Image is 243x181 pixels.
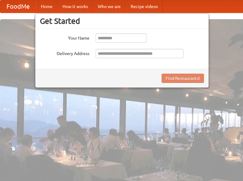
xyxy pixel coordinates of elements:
[40,16,204,26] h3: Get Started
[93,0,126,13] a: Who we are
[58,0,93,13] a: How it works
[0,0,36,13] a: FoodMe
[126,0,163,13] a: Recipe videos
[162,74,204,83] button: Find Restaurants!
[36,0,58,13] a: Home
[40,33,89,41] label: Your Name
[40,49,89,57] label: Delivery Address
